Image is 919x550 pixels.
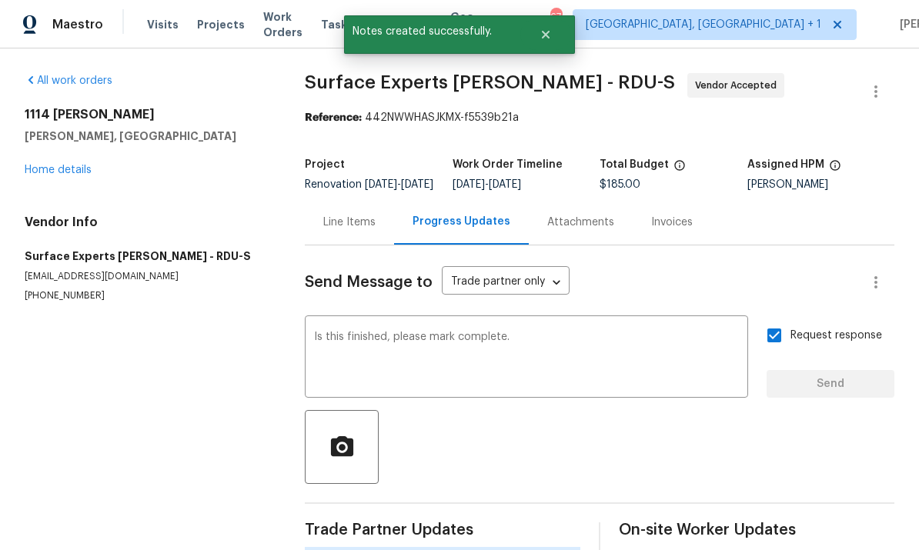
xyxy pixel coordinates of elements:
[600,179,640,190] span: $185.00
[600,159,669,170] h5: Total Budget
[413,214,510,229] div: Progress Updates
[365,179,397,190] span: [DATE]
[453,179,485,190] span: [DATE]
[305,275,433,290] span: Send Message to
[25,270,268,283] p: [EMAIL_ADDRESS][DOMAIN_NAME]
[25,75,112,86] a: All work orders
[25,128,268,144] h5: [PERSON_NAME], [GEOGRAPHIC_DATA]
[450,9,524,40] span: Geo Assignments
[619,522,894,538] span: On-site Worker Updates
[25,215,268,230] h4: Vendor Info
[305,110,894,125] div: 442NWWHASJKMX-f5539b21a
[673,159,686,179] span: The total cost of line items that have been proposed by Opendoor. This sum includes line items th...
[305,112,362,123] b: Reference:
[747,179,895,190] div: [PERSON_NAME]
[147,17,179,32] span: Visits
[401,179,433,190] span: [DATE]
[489,179,521,190] span: [DATE]
[263,9,302,40] span: Work Orders
[25,165,92,175] a: Home details
[453,159,563,170] h5: Work Order Timeline
[442,270,570,295] div: Trade partner only
[25,289,268,302] p: [PHONE_NUMBER]
[829,159,841,179] span: The hpm assigned to this work order.
[365,179,433,190] span: -
[651,215,693,230] div: Invoices
[747,159,824,170] h5: Assigned HPM
[520,19,571,50] button: Close
[344,15,520,48] span: Notes created successfully.
[305,73,675,92] span: Surface Experts [PERSON_NAME] - RDU-S
[550,9,561,25] div: 67
[321,19,353,30] span: Tasks
[453,179,521,190] span: -
[25,248,268,264] h5: Surface Experts [PERSON_NAME] - RDU-S
[586,17,821,32] span: [GEOGRAPHIC_DATA], [GEOGRAPHIC_DATA] + 1
[305,159,345,170] h5: Project
[25,107,268,122] h2: 1114 [PERSON_NAME]
[52,17,103,32] span: Maestro
[305,522,580,538] span: Trade Partner Updates
[695,78,783,93] span: Vendor Accepted
[547,215,614,230] div: Attachments
[197,17,245,32] span: Projects
[323,215,376,230] div: Line Items
[790,328,882,344] span: Request response
[314,332,739,385] textarea: Is this finished, please mark complete.
[305,179,433,190] span: Renovation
